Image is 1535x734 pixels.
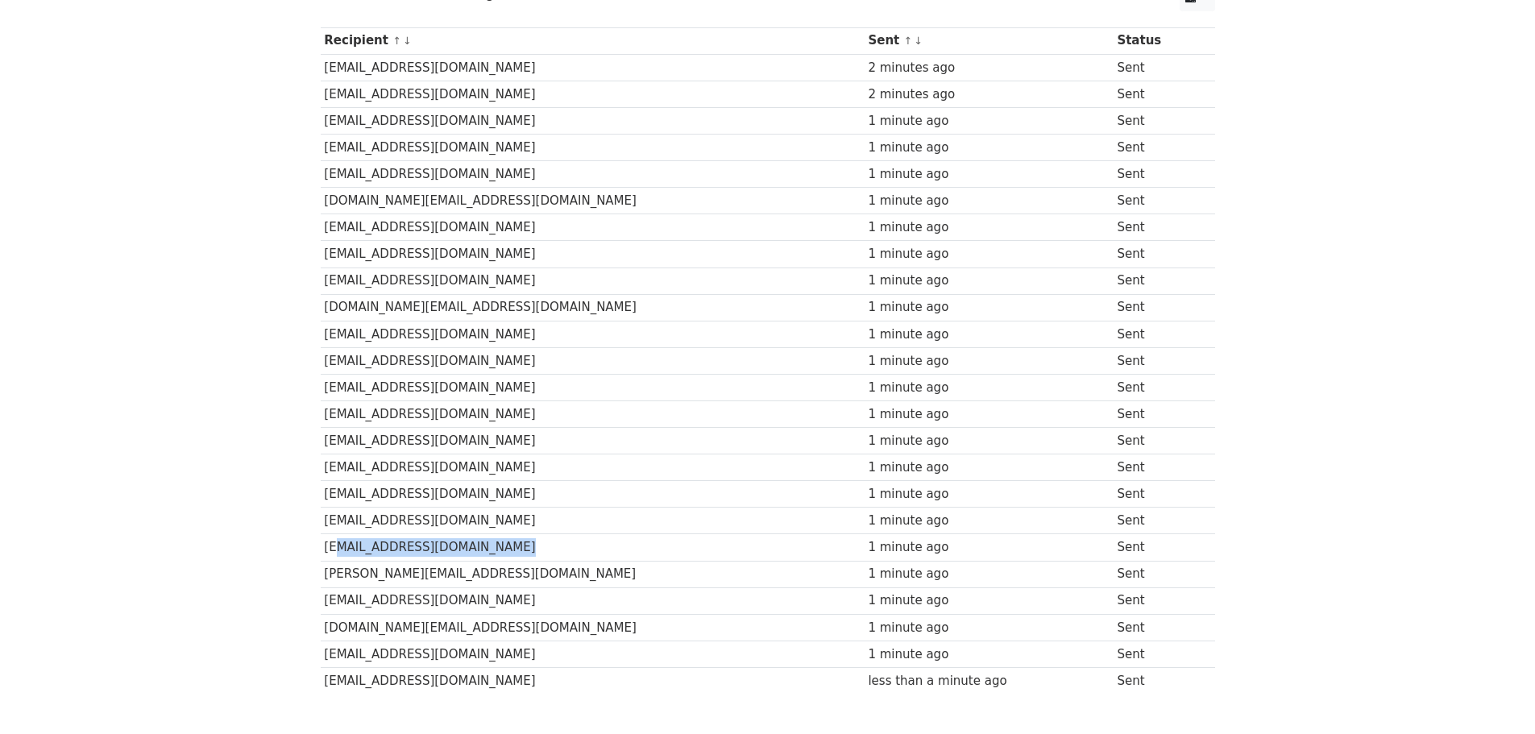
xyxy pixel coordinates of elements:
[868,458,1109,477] div: 1 minute ago
[321,481,865,508] td: [EMAIL_ADDRESS][DOMAIN_NAME]
[1114,481,1202,508] td: Sent
[321,27,865,54] th: Recipient
[1114,347,1202,374] td: Sent
[1114,214,1202,241] td: Sent
[321,107,865,134] td: [EMAIL_ADDRESS][DOMAIN_NAME]
[868,298,1109,317] div: 1 minute ago
[321,534,865,561] td: [EMAIL_ADDRESS][DOMAIN_NAME]
[1114,428,1202,454] td: Sent
[868,538,1109,557] div: 1 minute ago
[1454,657,1535,734] div: チャットウィジェット
[1114,374,1202,400] td: Sent
[321,667,865,694] td: [EMAIL_ADDRESS][DOMAIN_NAME]
[321,347,865,374] td: [EMAIL_ADDRESS][DOMAIN_NAME]
[321,454,865,481] td: [EMAIL_ADDRESS][DOMAIN_NAME]
[868,245,1109,263] div: 1 minute ago
[321,267,865,294] td: [EMAIL_ADDRESS][DOMAIN_NAME]
[392,35,401,47] a: ↑
[1114,614,1202,641] td: Sent
[868,672,1109,690] div: less than a minute ago
[914,35,923,47] a: ↓
[1114,454,1202,481] td: Sent
[865,27,1114,54] th: Sent
[1454,657,1535,734] iframe: Chat Widget
[1114,161,1202,188] td: Sent
[868,485,1109,504] div: 1 minute ago
[321,321,865,347] td: [EMAIL_ADDRESS][DOMAIN_NAME]
[1114,321,1202,347] td: Sent
[1114,188,1202,214] td: Sent
[868,512,1109,530] div: 1 minute ago
[321,641,865,667] td: [EMAIL_ADDRESS][DOMAIN_NAME]
[1114,508,1202,534] td: Sent
[904,35,913,47] a: ↑
[1114,267,1202,294] td: Sent
[1114,561,1202,587] td: Sent
[868,591,1109,610] div: 1 minute ago
[1114,135,1202,161] td: Sent
[321,508,865,534] td: [EMAIL_ADDRESS][DOMAIN_NAME]
[868,165,1109,184] div: 1 minute ago
[1114,27,1202,54] th: Status
[1114,401,1202,428] td: Sent
[868,326,1109,344] div: 1 minute ago
[868,565,1109,583] div: 1 minute ago
[868,59,1109,77] div: 2 minutes ago
[868,432,1109,450] div: 1 minute ago
[403,35,412,47] a: ↓
[868,405,1109,424] div: 1 minute ago
[321,81,865,107] td: [EMAIL_ADDRESS][DOMAIN_NAME]
[868,218,1109,237] div: 1 minute ago
[1114,641,1202,667] td: Sent
[321,54,865,81] td: [EMAIL_ADDRESS][DOMAIN_NAME]
[868,619,1109,637] div: 1 minute ago
[868,85,1109,104] div: 2 minutes ago
[321,294,865,321] td: [DOMAIN_NAME][EMAIL_ADDRESS][DOMAIN_NAME]
[868,192,1109,210] div: 1 minute ago
[321,587,865,614] td: [EMAIL_ADDRESS][DOMAIN_NAME]
[1114,107,1202,134] td: Sent
[321,135,865,161] td: [EMAIL_ADDRESS][DOMAIN_NAME]
[321,428,865,454] td: [EMAIL_ADDRESS][DOMAIN_NAME]
[1114,587,1202,614] td: Sent
[868,352,1109,371] div: 1 minute ago
[321,374,865,400] td: [EMAIL_ADDRESS][DOMAIN_NAME]
[321,188,865,214] td: [DOMAIN_NAME][EMAIL_ADDRESS][DOMAIN_NAME]
[321,161,865,188] td: [EMAIL_ADDRESS][DOMAIN_NAME]
[1114,294,1202,321] td: Sent
[868,645,1109,664] div: 1 minute ago
[1114,667,1202,694] td: Sent
[868,139,1109,157] div: 1 minute ago
[321,401,865,428] td: [EMAIL_ADDRESS][DOMAIN_NAME]
[868,272,1109,290] div: 1 minute ago
[321,214,865,241] td: [EMAIL_ADDRESS][DOMAIN_NAME]
[1114,241,1202,267] td: Sent
[321,614,865,641] td: [DOMAIN_NAME][EMAIL_ADDRESS][DOMAIN_NAME]
[1114,534,1202,561] td: Sent
[868,379,1109,397] div: 1 minute ago
[1114,54,1202,81] td: Sent
[1114,81,1202,107] td: Sent
[321,561,865,587] td: [PERSON_NAME][EMAIL_ADDRESS][DOMAIN_NAME]
[868,112,1109,131] div: 1 minute ago
[321,241,865,267] td: [EMAIL_ADDRESS][DOMAIN_NAME]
